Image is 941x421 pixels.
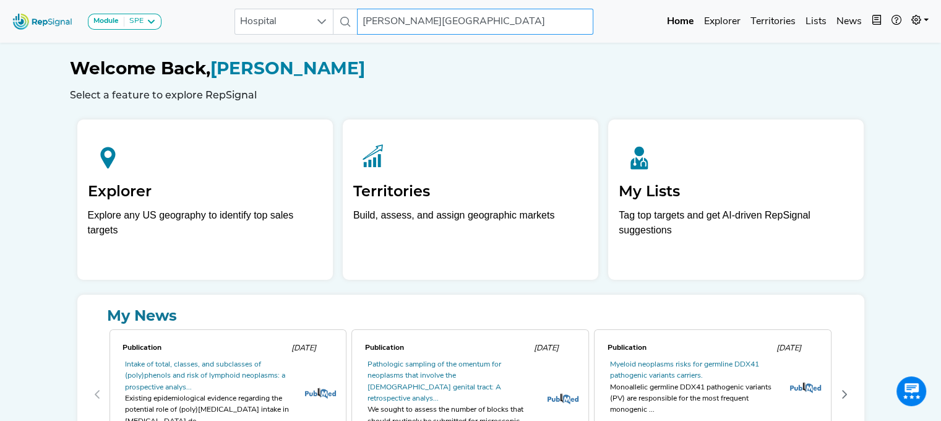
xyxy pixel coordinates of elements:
img: pubmed_logo.fab3c44c.png [548,393,578,404]
h6: Select a feature to explore RepSignal [70,89,872,101]
button: Intel Book [867,9,887,34]
span: Hospital [235,9,309,34]
h2: Territories [353,183,588,201]
div: Explore any US geography to identify top sales targets [88,208,322,238]
a: Territories [745,9,801,34]
img: pubmed_logo.fab3c44c.png [790,382,821,393]
span: [DATE] [291,344,316,352]
h1: [PERSON_NAME] [70,58,872,79]
span: Welcome Back, [70,58,210,79]
span: [DATE] [533,344,558,352]
a: My News [87,305,854,327]
a: Intake of total, classes, and subclasses of (poly)phenols and risk of lymphoid neoplasms: a prosp... [125,361,285,391]
h2: Explorer [88,183,322,201]
a: Lists [801,9,831,34]
span: [DATE] [776,344,801,352]
a: News [831,9,867,34]
img: pubmed_logo.fab3c44c.png [305,388,336,399]
a: Explorer [699,9,745,34]
a: My ListsTag top targets and get AI-driven RepSignal suggestions [608,119,864,280]
input: Search a hospital [357,9,593,35]
div: Monoallelic germline DDX41 pathogenic variants (PV) are responsible for the most frequent monogen... [609,382,779,416]
p: Build, assess, and assign geographic markets [353,208,588,245]
a: Home [662,9,699,34]
a: Myeloid neoplasms risks for germline DDX41 pathogenic variants carriers. [609,361,758,380]
button: ModuleSPE [88,14,161,30]
a: ExplorerExplore any US geography to identify top sales targets [77,119,333,280]
p: Tag top targets and get AI-driven RepSignal suggestions [619,208,853,245]
span: Publication [364,344,403,352]
button: Next Page [835,384,854,404]
span: Publication [607,344,646,352]
a: Pathologic sampling of the omentum for neoplasms that involve the [DEMOGRAPHIC_DATA] genital trac... [367,361,501,402]
a: TerritoriesBuild, assess, and assign geographic markets [343,119,598,280]
span: Publication [122,344,161,352]
div: SPE [124,17,144,27]
h2: My Lists [619,183,853,201]
strong: Module [93,17,119,25]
